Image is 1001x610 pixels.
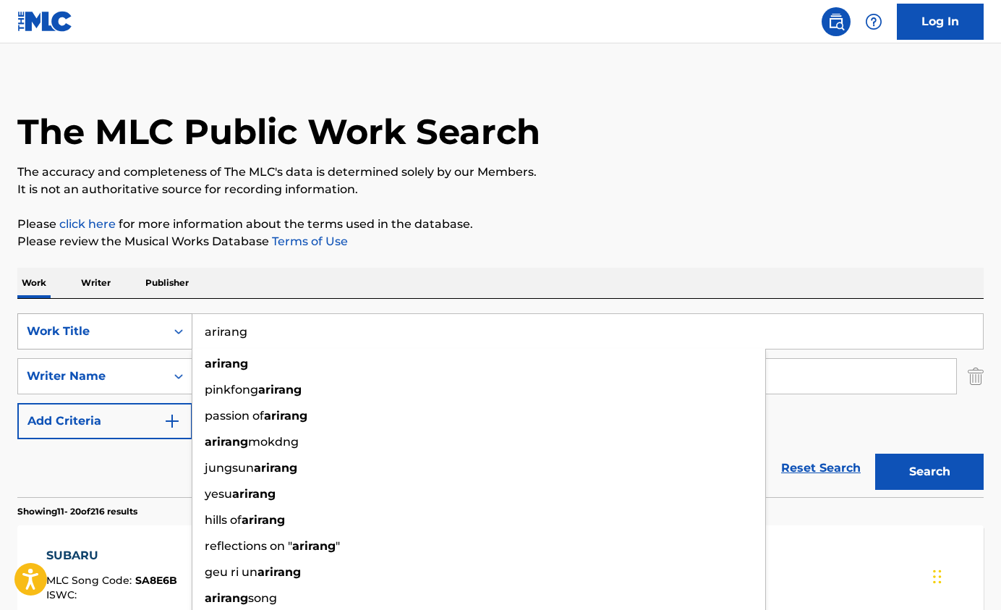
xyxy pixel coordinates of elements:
[336,539,340,553] span: "
[17,403,192,439] button: Add Criteria
[897,4,984,40] a: Log In
[205,513,242,527] span: hills of
[264,409,307,423] strong: arirang
[46,574,135,587] span: MLC Song Code :
[17,181,984,198] p: It is not an authoritative source for recording information.
[232,487,276,501] strong: arirang
[17,268,51,298] p: Work
[205,435,248,449] strong: arirang
[17,505,137,518] p: Showing 11 - 20 of 216 results
[205,409,264,423] span: passion of
[205,461,254,475] span: jungsun
[292,539,336,553] strong: arirang
[46,547,177,564] div: SUBARU
[17,216,984,233] p: Please for more information about the terms used in the database.
[141,268,193,298] p: Publisher
[17,164,984,181] p: The accuracy and completeness of The MLC's data is determined solely by our Members.
[248,591,277,605] span: song
[257,565,301,579] strong: arirang
[774,452,868,484] a: Reset Search
[248,435,299,449] span: mokdng
[17,313,984,497] form: Search Form
[859,7,888,36] div: Help
[205,383,258,397] span: pinkfong
[17,11,73,32] img: MLC Logo
[135,574,177,587] span: SA8E6B
[205,591,248,605] strong: arirang
[17,233,984,250] p: Please review the Musical Works Database
[865,13,882,30] img: help
[242,513,285,527] strong: arirang
[17,110,540,153] h1: The MLC Public Work Search
[205,487,232,501] span: yesu
[205,357,248,370] strong: arirang
[163,412,181,430] img: 9d2ae6d4665cec9f34b9.svg
[875,454,984,490] button: Search
[46,588,80,601] span: ISWC :
[254,461,297,475] strong: arirang
[933,555,942,598] div: Drag
[27,323,157,340] div: Work Title
[269,234,348,248] a: Terms of Use
[822,7,851,36] a: Public Search
[205,565,257,579] span: geu ri un
[968,358,984,394] img: Delete Criterion
[258,383,302,397] strong: arirang
[59,217,116,231] a: click here
[929,541,1001,610] iframe: Chat Widget
[27,368,157,385] div: Writer Name
[77,268,115,298] p: Writer
[827,13,845,30] img: search
[205,539,292,553] span: reflections on "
